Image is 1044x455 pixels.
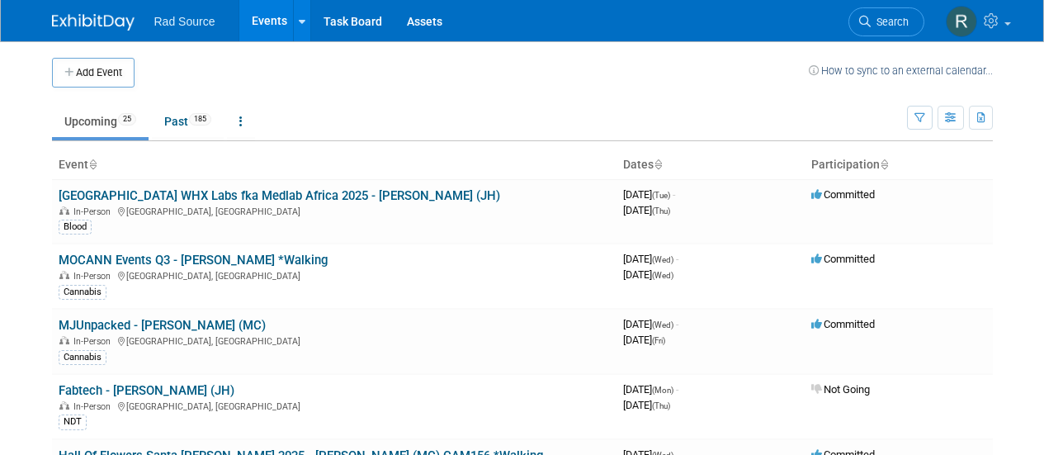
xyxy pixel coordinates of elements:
[59,271,69,279] img: In-Person Event
[52,58,135,88] button: Add Event
[59,401,69,410] img: In-Person Event
[59,220,92,235] div: Blood
[652,336,665,345] span: (Fri)
[59,253,328,268] a: MOCANN Events Q3 - [PERSON_NAME] *Walking
[59,188,500,203] a: [GEOGRAPHIC_DATA] WHX Labs fka Medlab Africa 2025 - [PERSON_NAME] (JH)
[811,188,875,201] span: Committed
[154,15,215,28] span: Rad Source
[59,350,106,365] div: Cannabis
[73,206,116,217] span: In-Person
[88,158,97,171] a: Sort by Event Name
[652,255,673,264] span: (Wed)
[52,14,135,31] img: ExhibitDay
[59,336,69,344] img: In-Person Event
[652,271,673,280] span: (Wed)
[652,191,670,200] span: (Tue)
[652,386,673,395] span: (Mon)
[623,399,670,411] span: [DATE]
[152,106,224,137] a: Past185
[59,318,266,333] a: MJUnpacked - [PERSON_NAME] (MC)
[59,334,610,347] div: [GEOGRAPHIC_DATA], [GEOGRAPHIC_DATA]
[52,106,149,137] a: Upcoming25
[848,7,924,36] a: Search
[811,253,875,265] span: Committed
[652,401,670,410] span: (Thu)
[623,334,665,346] span: [DATE]
[652,320,673,329] span: (Wed)
[623,204,670,216] span: [DATE]
[59,399,610,412] div: [GEOGRAPHIC_DATA], [GEOGRAPHIC_DATA]
[73,271,116,282] span: In-Person
[676,253,678,265] span: -
[118,113,136,126] span: 25
[623,253,678,265] span: [DATE]
[59,268,610,282] div: [GEOGRAPHIC_DATA], [GEOGRAPHIC_DATA]
[73,401,116,412] span: In-Person
[809,64,993,77] a: How to sync to an external calendar...
[871,16,909,28] span: Search
[811,318,875,330] span: Committed
[676,383,678,396] span: -
[623,268,673,281] span: [DATE]
[673,188,675,201] span: -
[59,206,69,215] img: In-Person Event
[73,336,116,347] span: In-Person
[623,318,678,330] span: [DATE]
[805,151,993,179] th: Participation
[616,151,805,179] th: Dates
[189,113,211,126] span: 185
[52,151,616,179] th: Event
[880,158,888,171] a: Sort by Participation Type
[623,383,678,396] span: [DATE]
[946,6,977,37] img: Ruth Petitt
[59,204,610,217] div: [GEOGRAPHIC_DATA], [GEOGRAPHIC_DATA]
[59,285,106,300] div: Cannabis
[676,318,678,330] span: -
[811,383,870,396] span: Not Going
[59,383,234,398] a: Fabtech - [PERSON_NAME] (JH)
[623,188,675,201] span: [DATE]
[654,158,662,171] a: Sort by Start Date
[652,206,670,216] span: (Thu)
[59,415,87,429] div: NDT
